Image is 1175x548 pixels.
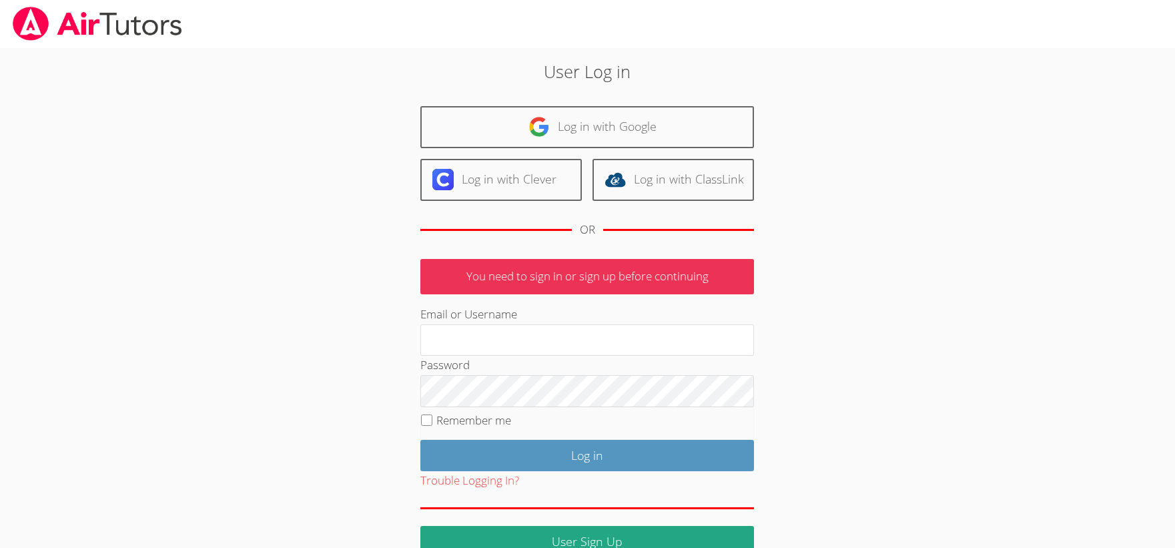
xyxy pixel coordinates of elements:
[580,220,595,240] div: OR
[420,440,754,471] input: Log in
[605,169,626,190] img: classlink-logo-d6bb404cc1216ec64c9a2012d9dc4662098be43eaf13dc465df04b49fa7ab582.svg
[270,59,905,84] h2: User Log in
[420,471,519,491] button: Trouble Logging In?
[432,169,454,190] img: clever-logo-6eab21bc6e7a338710f1a6ff85c0baf02591cd810cc4098c63d3a4b26e2feb20.svg
[420,259,754,294] p: You need to sign in or sign up before continuing
[11,7,183,41] img: airtutors_banner-c4298cdbf04f3fff15de1276eac7730deb9818008684d7c2e4769d2f7ddbe033.png
[436,413,511,428] label: Remember me
[593,159,754,201] a: Log in with ClassLink
[420,159,582,201] a: Log in with Clever
[528,116,550,138] img: google-logo-50288ca7cdecda66e5e0955fdab243c47b7ad437acaf1139b6f446037453330a.svg
[420,357,470,372] label: Password
[420,306,517,322] label: Email or Username
[420,106,754,148] a: Log in with Google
